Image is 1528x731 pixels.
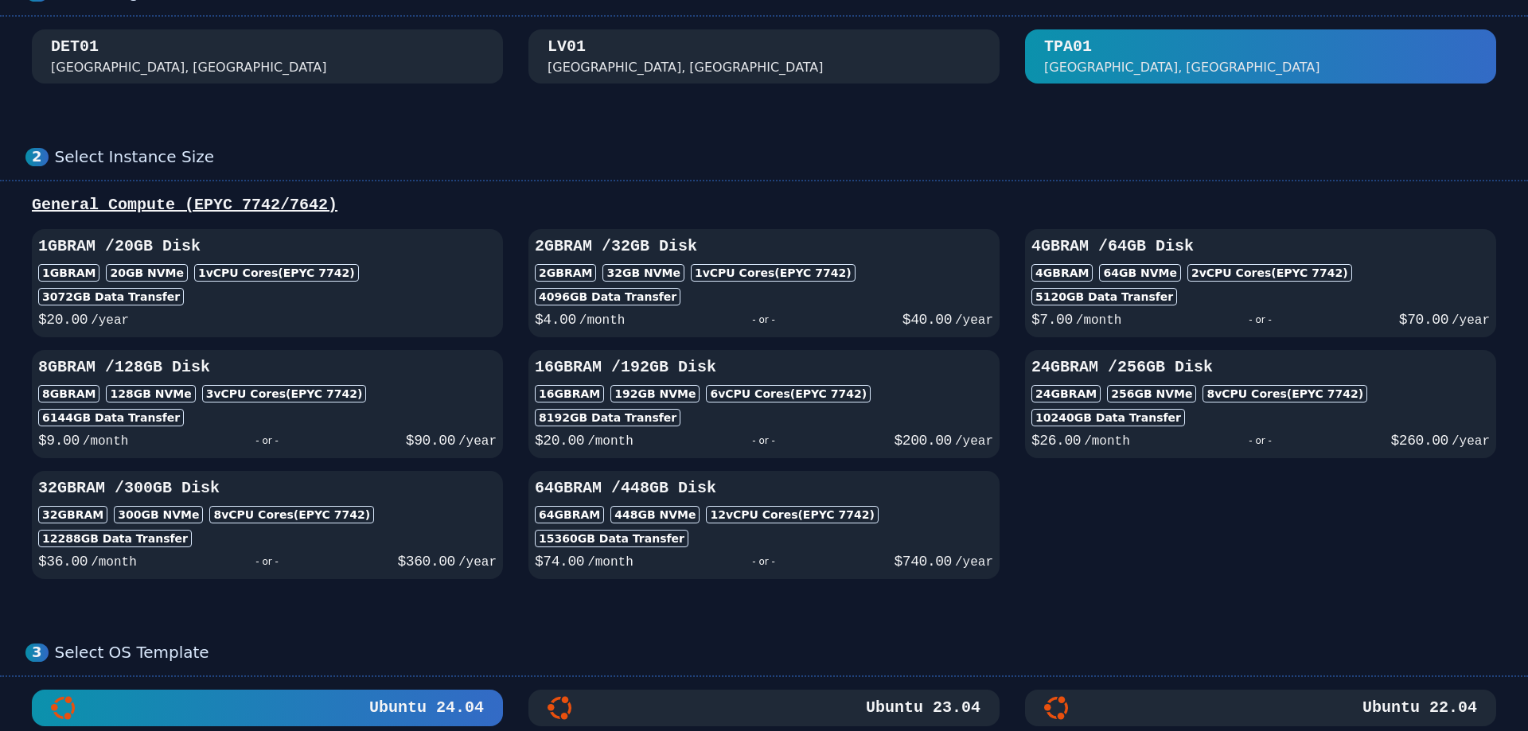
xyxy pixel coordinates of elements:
[38,554,88,570] span: $ 36.00
[706,506,878,523] div: 12 vCPU Cores (EPYC 7742)
[579,313,626,328] span: /month
[1031,356,1490,379] h3: 24GB RAM / 256 GB Disk
[38,530,192,547] div: 12288 GB Data Transfer
[535,312,576,328] span: $ 4.00
[38,288,184,305] div: 3072 GB Data Transfer
[398,554,455,570] span: $ 360.00
[1099,264,1181,282] div: 64 GB NVMe
[535,235,993,258] h3: 2GB RAM / 32 GB Disk
[548,58,824,77] div: [GEOGRAPHIC_DATA], [GEOGRAPHIC_DATA]
[1187,264,1352,282] div: 2 vCPU Cores (EPYC 7742)
[1121,309,1398,331] div: - or -
[366,697,484,719] h3: Ubuntu 24.04
[32,690,503,726] button: Ubuntu 24.04Ubuntu 24.04
[32,229,503,337] button: 1GBRAM /20GB Disk1GBRAM20GB NVMe1vCPU Cores(EPYC 7742)3072GB Data Transfer$20.00/year
[535,433,584,449] span: $ 20.00
[32,29,503,84] button: DET01 [GEOGRAPHIC_DATA], [GEOGRAPHIC_DATA]
[1044,58,1320,77] div: [GEOGRAPHIC_DATA], [GEOGRAPHIC_DATA]
[55,147,1503,167] div: Select Instance Size
[633,550,895,573] div: - or -
[38,409,184,426] div: 6144 GB Data Transfer
[1044,36,1092,58] div: TPA01
[548,36,586,58] div: LV01
[51,36,99,58] div: DET01
[1031,235,1490,258] h3: 4GB RAM / 64 GB Disk
[1452,313,1490,328] span: /year
[25,148,49,166] div: 2
[38,385,99,402] div: 8GB RAM
[194,264,359,282] div: 1 vCPU Cores (EPYC 7742)
[458,555,497,570] span: /year
[38,477,497,500] h3: 32GB RAM / 300 GB Disk
[548,696,571,720] img: Ubuntu 23.04
[209,506,374,523] div: 8 vCPU Cores (EPYC 7742)
[535,385,604,402] div: 16GB RAM
[1076,313,1122,328] span: /month
[610,385,700,402] div: 192 GB NVMe
[106,385,195,402] div: 128 GB NVMe
[528,690,1000,726] button: Ubuntu 23.04Ubuntu 23.04
[895,554,952,570] span: $ 740.00
[128,430,405,452] div: - or -
[955,434,993,449] span: /year
[1025,229,1496,337] button: 4GBRAM /64GB Disk4GBRAM64GB NVMe2vCPU Cores(EPYC 7742)5120GB Data Transfer$7.00/month- or -$70.00...
[895,433,952,449] span: $ 200.00
[202,385,367,402] div: 3 vCPU Cores (EPYC 7742)
[38,506,107,523] div: 32GB RAM
[1084,434,1130,449] span: /month
[1031,312,1073,328] span: $ 7.00
[535,264,596,282] div: 2GB RAM
[535,409,680,426] div: 8192 GB Data Transfer
[587,555,633,570] span: /month
[1107,385,1196,402] div: 256 GB NVMe
[1025,350,1496,458] button: 24GBRAM /256GB Disk24GBRAM256GB NVMe8vCPU Cores(EPYC 7742)10240GB Data Transfer$26.00/month- or -...
[633,430,895,452] div: - or -
[1391,433,1448,449] span: $ 260.00
[535,506,604,523] div: 64GB RAM
[25,644,49,662] div: 3
[535,477,993,500] h3: 64GB RAM / 448 GB Disk
[38,312,88,328] span: $ 20.00
[458,434,497,449] span: /year
[587,434,633,449] span: /month
[535,554,584,570] span: $ 74.00
[1203,385,1367,402] div: 8 vCPU Cores (EPYC 7742)
[955,313,993,328] span: /year
[1025,29,1496,84] button: TPA01 [GEOGRAPHIC_DATA], [GEOGRAPHIC_DATA]
[610,506,700,523] div: 448 GB NVMe
[114,506,203,523] div: 300 GB NVMe
[106,264,188,282] div: 20 GB NVMe
[1130,430,1391,452] div: - or -
[1031,264,1093,282] div: 4GB RAM
[535,288,680,305] div: 4096 GB Data Transfer
[32,350,503,458] button: 8GBRAM /128GB Disk8GBRAM128GB NVMe3vCPU Cores(EPYC 7742)6144GB Data Transfer$9.00/month- or -$90....
[91,555,137,570] span: /month
[25,194,1503,216] div: General Compute (EPYC 7742/7642)
[625,309,902,331] div: - or -
[55,643,1503,663] div: Select OS Template
[38,235,497,258] h3: 1GB RAM / 20 GB Disk
[38,264,99,282] div: 1GB RAM
[1031,385,1101,402] div: 24GB RAM
[863,697,980,719] h3: Ubuntu 23.04
[528,29,1000,84] button: LV01 [GEOGRAPHIC_DATA], [GEOGRAPHIC_DATA]
[38,356,497,379] h3: 8GB RAM / 128 GB Disk
[1031,409,1185,426] div: 10240 GB Data Transfer
[406,433,455,449] span: $ 90.00
[706,385,871,402] div: 6 vCPU Cores (EPYC 7742)
[902,312,952,328] span: $ 40.00
[1031,433,1081,449] span: $ 26.00
[1359,697,1477,719] h3: Ubuntu 22.04
[83,434,129,449] span: /month
[51,58,327,77] div: [GEOGRAPHIC_DATA], [GEOGRAPHIC_DATA]
[528,471,1000,579] button: 64GBRAM /448GB Disk64GBRAM448GB NVMe12vCPU Cores(EPYC 7742)15360GB Data Transfer$74.00/month- or ...
[1452,434,1490,449] span: /year
[32,471,503,579] button: 32GBRAM /300GB Disk32GBRAM300GB NVMe8vCPU Cores(EPYC 7742)12288GB Data Transfer$36.00/month- or -...
[38,433,80,449] span: $ 9.00
[1025,690,1496,726] button: Ubuntu 22.04Ubuntu 22.04
[955,555,993,570] span: /year
[1031,288,1177,305] div: 5120 GB Data Transfer
[137,550,398,573] div: - or -
[528,229,1000,337] button: 2GBRAM /32GB Disk2GBRAM32GB NVMe1vCPU Cores(EPYC 7742)4096GB Data Transfer$4.00/month- or -$40.00...
[602,264,684,282] div: 32 GB NVMe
